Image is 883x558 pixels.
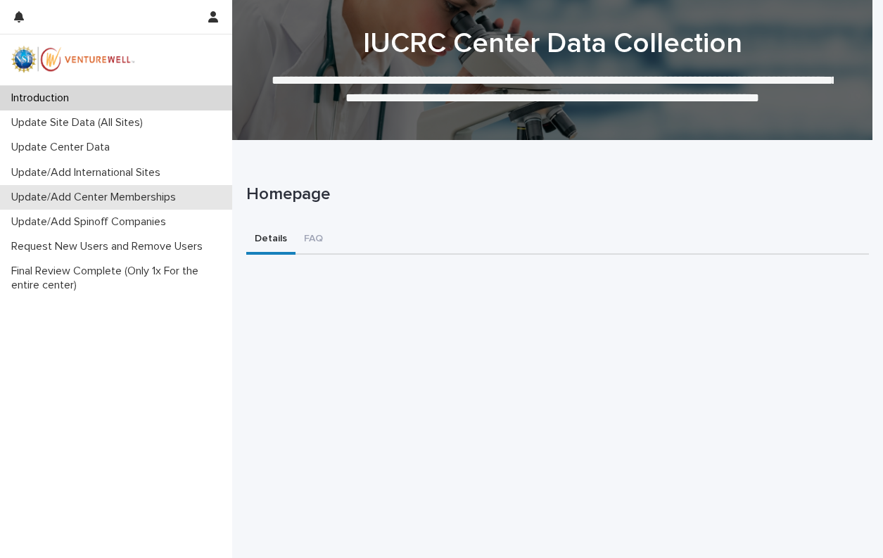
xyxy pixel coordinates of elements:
[246,225,296,255] button: Details
[6,215,177,229] p: Update/Add Spinoff Companies
[246,27,858,61] h1: IUCRC Center Data Collection
[6,191,187,204] p: Update/Add Center Memberships
[296,225,331,255] button: FAQ
[246,184,863,205] p: Homepage
[6,91,80,105] p: Introduction
[6,141,121,154] p: Update Center Data
[6,240,214,253] p: Request New Users and Remove Users
[6,166,172,179] p: Update/Add International Sites
[6,265,232,291] p: Final Review Complete (Only 1x For the entire center)
[11,46,135,74] img: mWhVGmOKROS2pZaMU8FQ
[6,116,154,129] p: Update Site Data (All Sites)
